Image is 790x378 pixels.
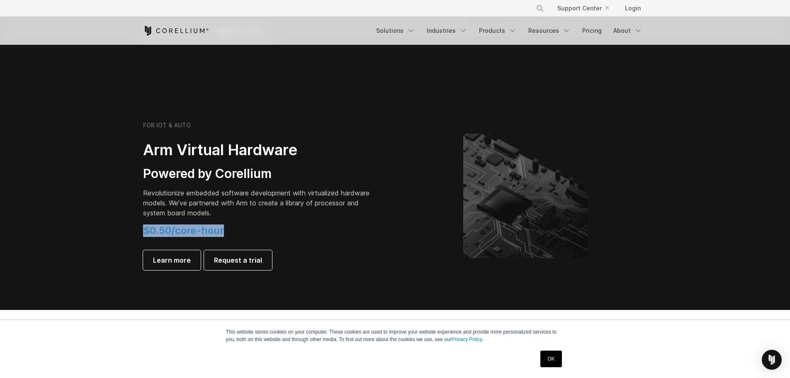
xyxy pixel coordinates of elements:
[463,134,588,258] img: Corellium's ARM Virtual Hardware Platform
[532,1,547,16] button: Search
[143,26,209,36] a: Corellium Home
[577,23,607,38] a: Pricing
[526,1,647,16] div: Navigation Menu
[551,1,615,16] a: Support Center
[422,23,472,38] a: Industries
[474,23,522,38] a: Products
[452,337,484,342] a: Privacy Policy.
[153,255,191,265] span: Learn more
[143,122,191,129] h6: FOR IOT & AUTO
[523,23,576,38] a: Resources
[762,350,782,370] div: Open Intercom Messenger
[371,23,420,38] a: Solutions
[214,255,262,265] span: Request a trial
[143,224,224,237] span: $0.50/core-hour
[226,328,564,343] p: This website stores cookies on your computer. These cookies are used to improve your website expe...
[540,351,562,367] a: OK
[608,23,647,38] a: About
[204,250,272,270] a: Request a trial
[143,250,201,270] a: Learn more
[371,23,647,38] div: Navigation Menu
[143,141,375,159] h2: Arm Virtual Hardware
[143,166,375,182] h3: Powered by Corellium
[143,188,375,218] p: Revolutionize embedded software development with virtualized hardware models. We've partnered wit...
[618,1,647,16] a: Login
